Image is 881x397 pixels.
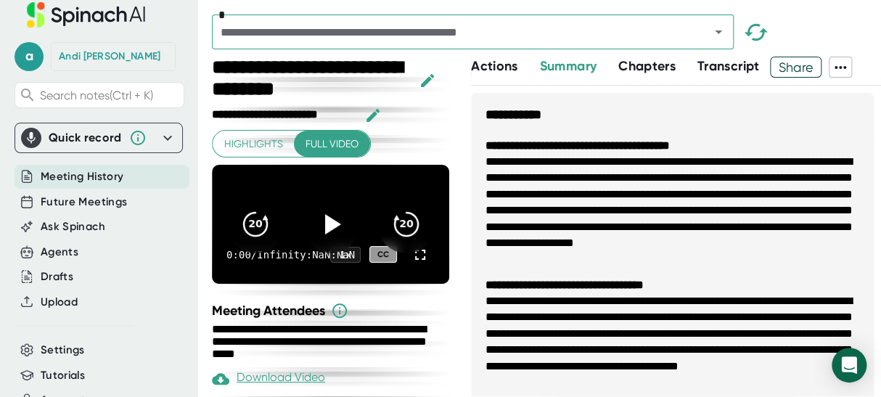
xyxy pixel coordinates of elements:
[41,194,127,210] button: Future Meetings
[41,168,123,185] button: Meeting History
[41,218,105,235] button: Ask Spinach
[41,269,73,285] button: Drafts
[771,54,821,80] span: Share
[697,58,760,74] span: Transcript
[294,131,370,157] button: Full video
[21,123,176,152] div: Quick record
[618,58,676,74] span: Chapters
[213,131,295,157] button: Highlights
[471,58,517,74] span: Actions
[770,57,821,78] button: Share
[618,57,676,76] button: Chapters
[369,246,397,263] div: CC
[539,57,596,76] button: Summary
[41,342,85,359] button: Settings
[471,57,517,76] button: Actions
[212,370,325,388] div: Download Video
[708,22,729,42] button: Open
[539,58,596,74] span: Summary
[59,50,160,63] div: Andi Limon
[226,249,295,261] div: 0:00 / Infinity:NaN:NaN
[40,89,153,102] span: Search notes (Ctrl + K)
[306,135,358,153] span: Full video
[41,294,78,311] button: Upload
[832,348,866,382] div: Open Intercom Messenger
[224,135,283,153] span: Highlights
[697,57,760,76] button: Transcript
[330,247,361,263] div: 1 x
[15,42,44,71] span: a
[41,244,78,261] button: Agents
[49,131,122,145] div: Quick record
[41,367,85,384] button: Tutorials
[212,302,453,319] div: Meeting Attendees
